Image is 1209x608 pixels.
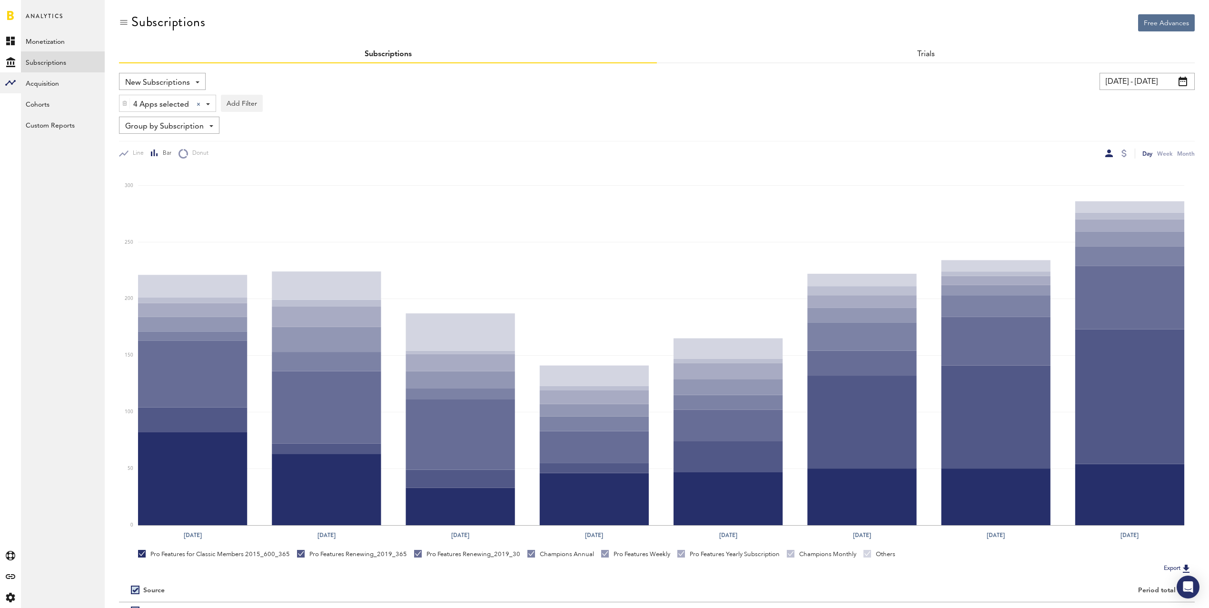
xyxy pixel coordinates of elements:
span: 4 Apps selected [133,97,189,113]
a: Cohorts [21,93,105,114]
div: Clear [197,102,200,106]
span: Support [20,7,54,15]
text: [DATE] [585,531,604,539]
div: Period total [669,587,1176,595]
div: Pro Features Yearly Subscription [677,550,780,558]
text: 250 [125,240,133,245]
a: Custom Reports [21,114,105,135]
a: Subscriptions [21,51,105,72]
span: Analytics [26,10,63,30]
text: 200 [125,297,133,301]
a: Subscriptions [365,50,412,58]
div: Pro Features for Classic Members 2015_600_365 [138,550,290,558]
img: Export [1180,563,1192,574]
button: Export [1161,562,1195,575]
div: Others [863,550,895,558]
div: Pro Features Weekly [601,550,670,558]
text: 0 [130,523,133,528]
a: Monetization [21,30,105,51]
button: Free Advances [1138,14,1195,31]
span: Group by Subscription [125,119,204,135]
div: Subscriptions [131,14,205,30]
span: Line [129,150,144,158]
div: Delete [119,95,130,111]
text: 150 [125,353,133,358]
div: Champions Monthly [787,550,856,558]
text: 50 [128,467,133,471]
text: [DATE] [317,531,336,539]
span: New Subscriptions [125,75,190,91]
button: Add Filter [221,95,263,112]
text: [DATE] [184,531,202,539]
text: [DATE] [719,531,737,539]
div: Open Intercom Messenger [1177,576,1199,598]
div: Pro Features Renewing_2019_30 [414,550,520,558]
div: Day [1142,149,1152,159]
div: Champions Annual [527,550,594,558]
a: Trials [917,50,935,58]
div: Month [1177,149,1195,159]
a: Acquisition [21,72,105,93]
div: Source [143,587,165,595]
img: trash_awesome_blue.svg [122,100,128,107]
text: [DATE] [1121,531,1139,539]
text: 300 [125,183,133,188]
span: Donut [188,150,208,158]
text: [DATE] [853,531,872,539]
text: [DATE] [451,531,469,539]
div: Pro Features Renewing_2019_365 [297,550,407,558]
div: Week [1157,149,1172,159]
text: [DATE] [987,531,1005,539]
text: 100 [125,410,133,415]
span: Bar [159,150,171,158]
